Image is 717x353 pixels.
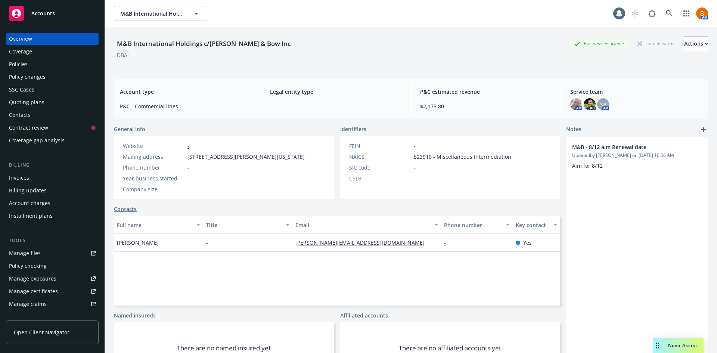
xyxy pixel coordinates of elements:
span: - [206,239,208,247]
div: Email [295,221,430,229]
span: P&C - Commercial lines [120,102,252,110]
div: Website [123,142,184,150]
div: Phone number [123,164,184,171]
span: General info [114,125,145,133]
span: M&B - 8/12 aim Renewal date [572,143,683,151]
a: Policy changes [6,71,99,83]
div: Installment plans [9,210,53,222]
a: Overview [6,33,99,45]
a: Switch app [679,6,694,21]
button: Nova Assist [653,338,704,353]
span: M&B International Holdings c/[PERSON_NAME] & Bow Inc [120,10,185,18]
span: [PERSON_NAME] [117,239,159,247]
div: Coverage gap analysis [9,134,65,146]
div: Contract review [9,122,48,134]
a: Coverage [6,46,99,58]
a: Contacts [114,205,137,213]
button: Phone number [441,216,512,234]
div: Drag to move [653,338,662,353]
div: NAICS [349,153,411,161]
div: Manage certificates [9,285,58,297]
span: - [270,102,402,110]
a: Manage BORs [6,311,99,323]
div: Overview [9,33,32,45]
div: Full name [117,221,192,229]
button: Title [203,216,292,234]
span: - [187,185,189,193]
a: Manage files [6,247,99,259]
a: Contract review [6,122,99,134]
div: Tools [6,237,99,244]
span: Account type [120,88,252,96]
div: Title [206,221,281,229]
div: Mailing address [123,153,184,161]
button: M&B International Holdings c/[PERSON_NAME] & Bow Inc [114,6,207,21]
div: Contacts [9,109,31,121]
div: Policy checking [9,260,47,272]
span: Open Client Navigator [14,328,69,336]
button: Full name [114,216,203,234]
a: Policy checking [6,260,99,272]
span: Legal entity type [270,88,402,96]
div: Coverage [9,46,32,58]
button: Email [292,216,441,234]
a: Named insureds [114,312,156,319]
div: SSC Cases [9,84,34,96]
a: Affiliated accounts [340,312,388,319]
span: P&C estimated revenue [420,88,552,96]
span: Identifiers [340,125,366,133]
span: 523910 - Miscellaneous Intermediation [414,153,511,161]
div: M&B - 8/12 aim Renewal dateUpdatedby [PERSON_NAME] on [DATE] 10:56 AMAim for 8/12 [566,137,708,176]
button: Actions [684,36,708,51]
a: Invoices [6,172,99,184]
span: - [414,174,416,182]
span: Yes [523,239,532,247]
div: Key contact [516,221,549,229]
img: photo [570,98,582,110]
span: Updated by [PERSON_NAME] on [DATE] 10:56 AM [572,152,702,159]
a: add [699,125,708,134]
img: photo [584,98,596,110]
div: CSLB [349,174,411,182]
span: Notes [566,125,581,134]
div: Billing updates [9,185,47,196]
div: Manage files [9,247,41,259]
img: photo [696,7,708,19]
a: Quoting plans [6,96,99,108]
span: Accounts [31,10,55,16]
a: [PERSON_NAME][EMAIL_ADDRESS][DOMAIN_NAME] [295,239,431,246]
div: Billing [6,161,99,169]
a: Policies [6,58,99,70]
div: Manage BORs [9,311,44,323]
div: Manage exposures [9,273,56,285]
a: Accounts [6,3,99,24]
div: FEIN [349,142,411,150]
a: Report a Bug [645,6,659,21]
div: Policy changes [9,71,46,83]
div: Business Insurance [570,39,628,48]
span: Service team [570,88,702,96]
span: Nova Assist [668,342,698,349]
div: Account charges [9,197,50,209]
span: - [187,174,189,182]
span: - [187,164,189,171]
button: Key contact [513,216,560,234]
a: Manage claims [6,298,99,310]
a: Search [662,6,677,21]
div: DBA: - [117,51,131,59]
a: Account charges [6,197,99,209]
div: Phone number [444,221,501,229]
a: - [444,239,452,246]
span: There are no affiliated accounts yet [399,344,501,353]
span: [STREET_ADDRESS][PERSON_NAME][US_STATE] [187,153,305,161]
a: - [187,142,189,149]
a: Coverage gap analysis [6,134,99,146]
span: - [414,142,416,150]
div: Invoices [9,172,29,184]
a: SSC Cases [6,84,99,96]
div: Year business started [123,174,184,182]
div: SIC code [349,164,411,171]
span: SP [600,100,606,108]
a: Manage exposures [6,273,99,285]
